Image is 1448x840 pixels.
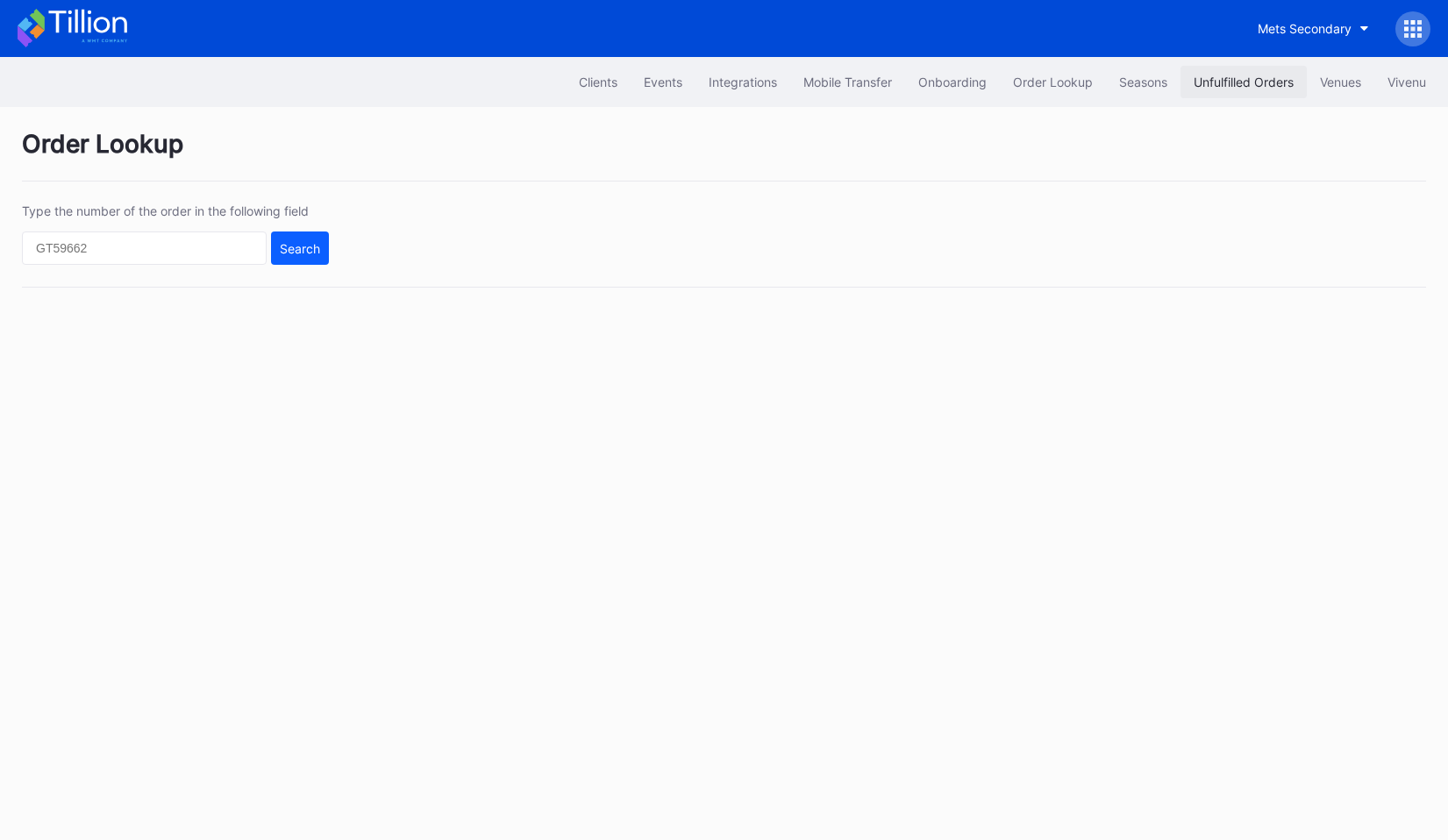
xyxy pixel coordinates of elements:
button: Mobile Transfer [790,66,905,98]
input: GT59662 [22,231,267,265]
div: Onboarding [918,75,987,89]
button: Unfulfilled Orders [1181,66,1307,98]
div: Unfulfilled Orders [1194,75,1294,89]
button: Vivenu [1374,66,1439,98]
button: Clients [566,66,631,98]
div: Venues [1320,75,1361,89]
button: Venues [1307,66,1374,98]
button: Onboarding [905,66,1000,98]
button: Mets Secondary [1245,12,1382,45]
div: Seasons [1119,75,1167,89]
button: Events [631,66,695,98]
button: Seasons [1106,66,1181,98]
div: Integrations [709,75,777,89]
div: Clients [579,75,617,89]
div: Mets Secondary [1258,21,1352,36]
div: Order Lookup [1013,75,1093,89]
button: Integrations [695,66,790,98]
div: Order Lookup [22,129,1426,182]
button: Search [271,231,329,265]
div: Search [280,241,320,256]
div: Type the number of the order in the following field [22,203,329,218]
div: Vivenu [1387,75,1426,89]
div: Mobile Transfer [803,75,892,89]
div: Events [644,75,682,89]
button: Order Lookup [1000,66,1106,98]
